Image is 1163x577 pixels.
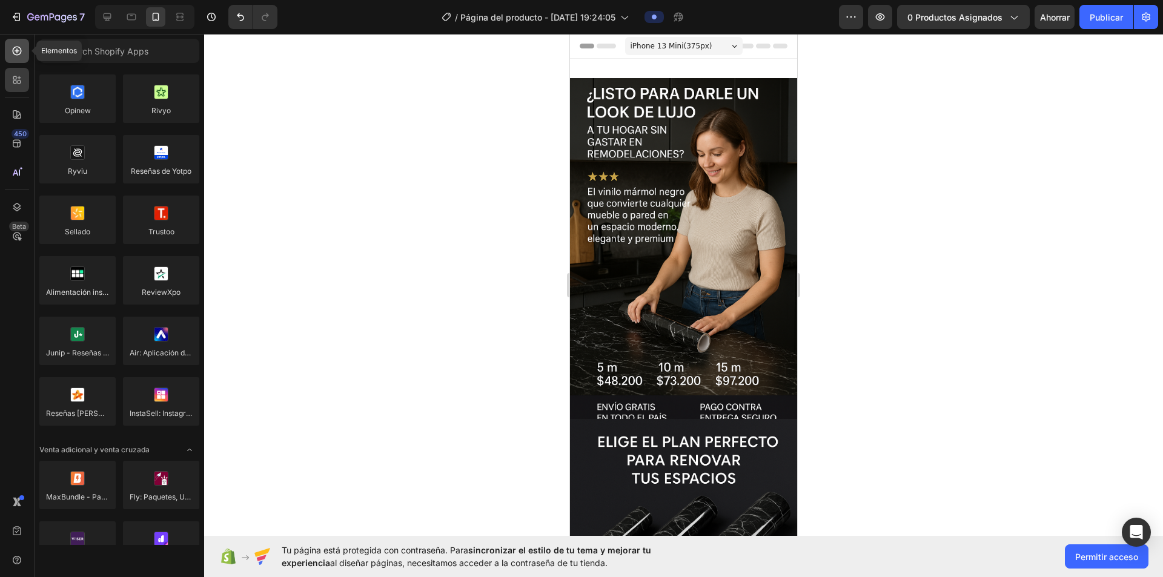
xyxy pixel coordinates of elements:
font: Página del producto - [DATE] 19:24:05 [460,12,615,22]
font: Beta [12,222,26,231]
button: Publicar [1079,5,1133,29]
font: Venta adicional y venta cruzada [39,445,150,454]
font: Publicar [1090,12,1123,22]
iframe: Área de diseño [570,34,797,536]
button: Permitir acceso [1065,544,1148,569]
button: 7 [5,5,90,29]
div: Deshacer/Rehacer [228,5,277,29]
input: Search Shopify Apps [39,39,199,63]
font: 450 [14,130,27,138]
font: Ahorrar [1040,12,1070,22]
font: Permitir acceso [1075,552,1138,562]
button: 0 productos asignados [897,5,1030,29]
font: / [455,12,458,22]
font: Tu página está protegida con contraseña. Para [282,545,468,555]
font: 0 productos asignados [907,12,1002,22]
div: Abrir Intercom Messenger [1122,518,1151,547]
span: Abrir palanca [180,440,199,460]
font: 7 [79,11,85,23]
button: Ahorrar [1035,5,1075,29]
font: al diseñar páginas, necesitamos acceder a la contraseña de tu tienda. [330,558,608,568]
